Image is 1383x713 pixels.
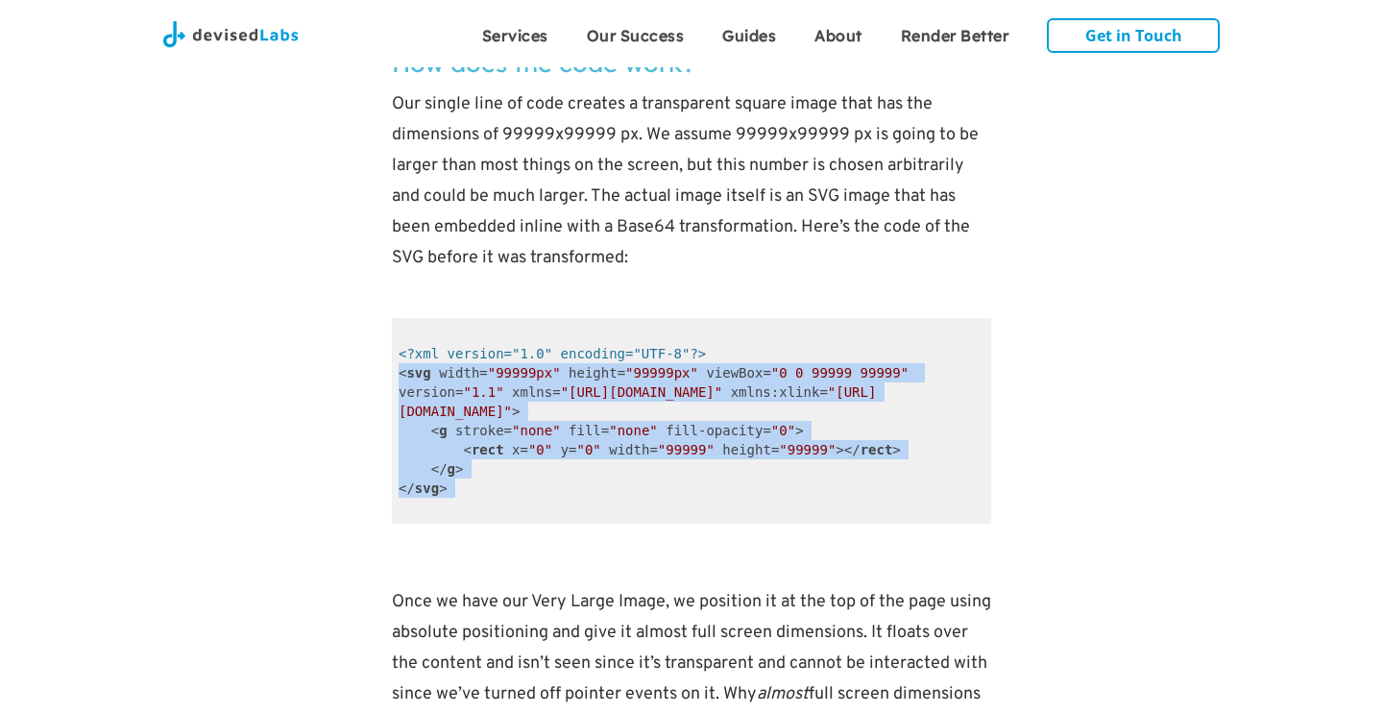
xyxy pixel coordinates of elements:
a: Get in Touch [1047,18,1220,53]
span: xmlns [512,384,552,400]
a: About [795,10,882,58]
span: width [439,365,479,381]
span: y [561,442,569,457]
span: fill [569,423,601,438]
span: < = = = = = = > [399,365,917,419]
span: "0" [577,442,601,457]
span: fill-opacity [666,423,763,438]
span: height [569,365,618,381]
span: "none" [512,423,561,438]
span: x [512,442,520,457]
span: "0 0 99999 99999" [771,365,909,381]
span: g [439,423,447,438]
span: rect [861,442,893,457]
span: xmlns:xlink [731,384,820,400]
span: stroke [455,423,504,438]
span: g [448,461,455,477]
em: almost [757,683,809,705]
span: "[URL][DOMAIN_NAME]" [561,384,723,400]
span: viewBox [706,365,763,381]
span: rect [472,442,504,457]
a: Render Better [882,10,1029,58]
span: svg [406,365,430,381]
a: Our Success [568,10,704,58]
span: version [399,384,455,400]
span: "99999px" [625,365,698,381]
span: "99999" [779,442,836,457]
span: "[URL][DOMAIN_NAME]" [399,384,876,419]
span: "1.1" [463,384,503,400]
span: < = = = > [431,423,804,438]
strong: Get in Touch [1085,25,1182,46]
a: Services [463,10,568,58]
span: <?xml version="1.0" encoding="UTF-8"?> [399,346,706,361]
span: height [722,442,771,457]
span: </ > [844,442,901,457]
span: "99999" [658,442,715,457]
span: "0" [771,423,795,438]
span: "none" [609,423,658,438]
span: < = = = = > [463,442,843,457]
span: "0" [528,442,552,457]
a: Guides [703,10,795,58]
span: </ > [431,461,464,477]
span: "99999px" [488,365,561,381]
span: </ > [399,480,448,496]
span: width [609,442,649,457]
p: Our single line of code creates a transparent square image that has the dimensions of 99999x99999... [392,89,991,305]
span: svg [415,480,439,496]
